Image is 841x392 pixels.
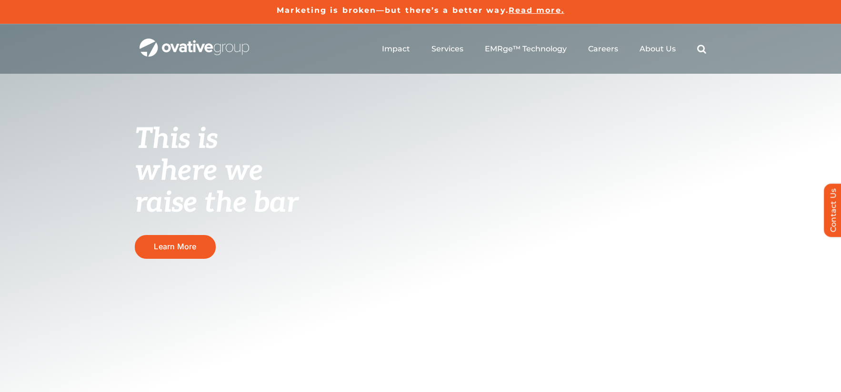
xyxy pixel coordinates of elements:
[588,44,618,54] a: Careers
[431,44,463,54] a: Services
[382,34,706,64] nav: Menu
[140,38,249,47] a: OG_Full_horizontal_WHT
[154,242,196,251] span: Learn More
[382,44,410,54] a: Impact
[485,44,567,54] a: EMRge™ Technology
[697,44,706,54] a: Search
[640,44,676,54] a: About Us
[135,122,218,157] span: This is
[135,235,216,258] a: Learn More
[509,6,564,15] a: Read more.
[277,6,509,15] a: Marketing is broken—but there’s a better way.
[135,154,298,220] span: where we raise the bar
